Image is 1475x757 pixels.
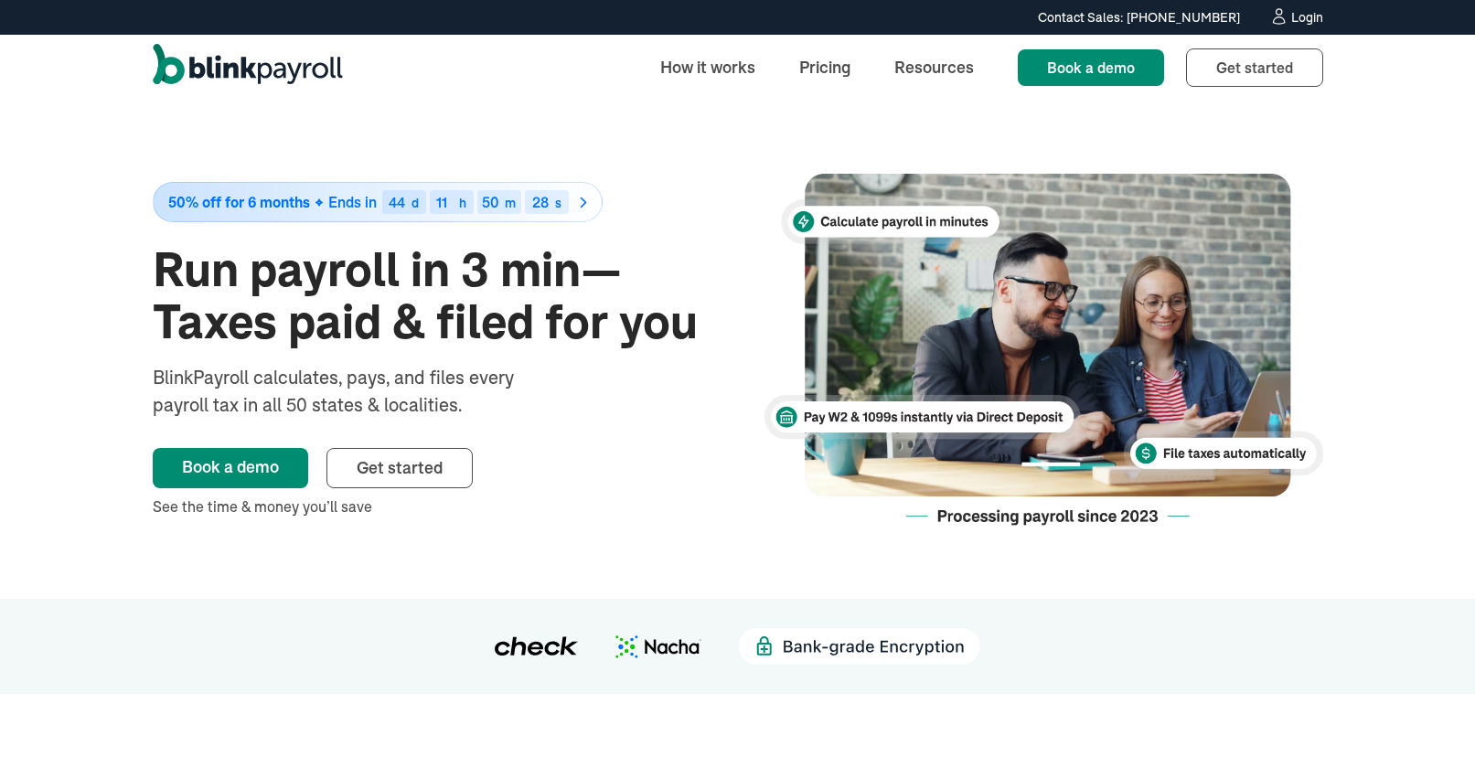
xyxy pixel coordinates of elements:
div: d [412,197,419,209]
a: Get started [1186,48,1323,87]
div: Contact Sales: [PHONE_NUMBER] [1038,8,1240,27]
span: 50 [482,193,499,211]
span: 44 [389,193,405,211]
span: 28 [532,193,549,211]
div: BlinkPayroll calculates, pays, and files every payroll tax in all 50 states & localities. [153,364,562,419]
span: Ends in [328,193,377,211]
a: How it works [646,48,770,87]
a: Resources [880,48,989,87]
a: 50% off for 6 monthsEnds in44d11h50m28s [153,182,712,222]
a: Book a demo [153,448,308,488]
div: s [555,197,561,209]
span: Get started [357,457,443,478]
a: home [153,44,343,91]
a: Get started [326,448,473,488]
span: 50% off for 6 months [168,195,310,210]
span: Book a demo [1047,59,1135,77]
div: m [505,197,516,209]
span: 11 [436,193,447,211]
a: Pricing [785,48,865,87]
div: h [459,197,466,209]
span: Get started [1216,59,1293,77]
a: Login [1269,7,1323,27]
div: Login [1291,11,1323,24]
a: Book a demo [1018,49,1164,86]
div: See the time & money you’ll save [153,496,712,517]
h1: Run payroll in 3 min—Taxes paid & filed for you [153,244,712,348]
